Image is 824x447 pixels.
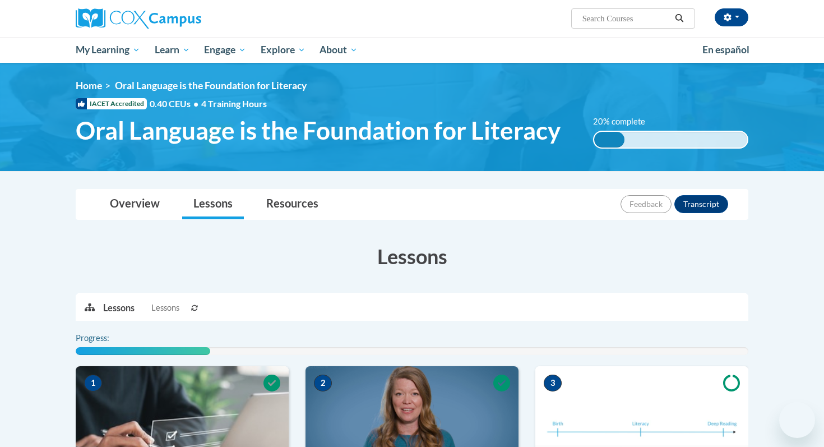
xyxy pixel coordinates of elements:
[695,38,757,62] a: En español
[147,37,197,63] a: Learn
[674,195,728,213] button: Transcript
[702,44,749,56] span: En español
[313,37,365,63] a: About
[76,116,561,145] span: Oral Language is the Foundation for Literacy
[594,132,625,148] div: 20% complete
[76,8,289,29] a: Cox Campus
[76,242,748,270] h3: Lessons
[261,43,305,57] span: Explore
[68,37,147,63] a: My Learning
[253,37,313,63] a: Explore
[155,43,190,57] span: Learn
[84,375,102,391] span: 1
[103,302,135,314] p: Lessons
[150,98,201,110] span: 0.40 CEUs
[76,8,201,29] img: Cox Campus
[115,80,307,91] span: Oral Language is the Foundation for Literacy
[59,37,765,63] div: Main menu
[314,375,332,391] span: 2
[182,190,244,219] a: Lessons
[76,98,147,109] span: IACET Accredited
[581,12,671,25] input: Search Courses
[593,116,658,128] label: 20% complete
[320,43,358,57] span: About
[151,302,179,314] span: Lessons
[76,43,140,57] span: My Learning
[255,190,330,219] a: Resources
[193,98,198,109] span: •
[544,375,562,391] span: 3
[76,332,140,344] label: Progress:
[99,190,171,219] a: Overview
[204,43,246,57] span: Engage
[715,8,748,26] button: Account Settings
[201,98,267,109] span: 4 Training Hours
[621,195,672,213] button: Feedback
[197,37,253,63] a: Engage
[671,12,688,25] button: Search
[779,402,815,438] iframe: Button to launch messaging window
[76,80,102,91] a: Home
